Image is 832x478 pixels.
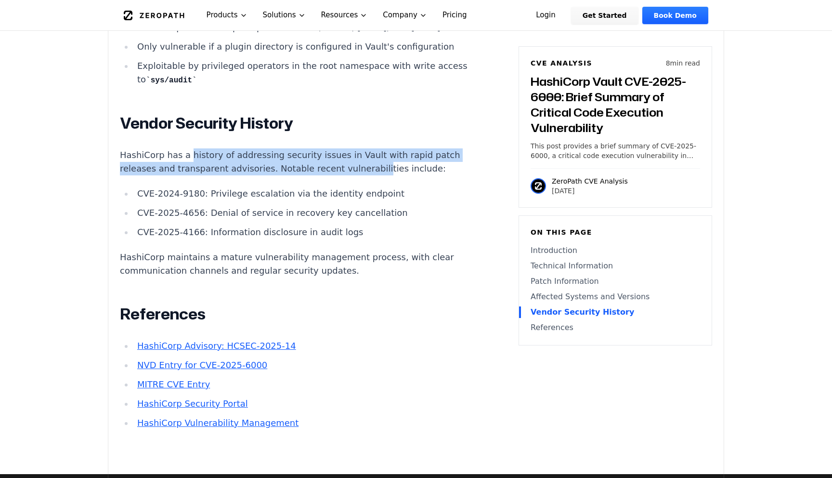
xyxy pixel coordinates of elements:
[137,379,210,389] a: MITRE CVE Entry
[133,226,478,239] li: CVE-2025-4166: Information disclosure in audit logs
[137,341,296,351] a: HashiCorp Advisory: HCSEC-2025-14
[531,276,700,287] a: Patch Information
[120,251,478,278] p: HashiCorp maintains a mature vulnerability management process, with clear communication channels ...
[531,260,700,272] a: Technical Information
[531,74,700,135] h3: HashiCorp Vault CVE-2025-6000: Brief Summary of Critical Code Execution Vulnerability
[120,148,478,175] p: HashiCorp has a history of addressing security issues in Vault with rapid patch releases and tran...
[531,227,700,237] h6: On this page
[531,245,700,256] a: Introduction
[531,178,546,194] img: ZeroPath CVE Analysis
[552,186,628,196] p: [DATE]
[133,59,478,87] li: Exploitable by privileged operators in the root namespace with write access to
[137,418,299,428] a: HashiCorp Vulnerability Management
[531,291,700,303] a: Affected Systems and Versions
[120,114,478,133] h2: Vendor Security History
[133,206,478,220] li: CVE-2025-4656: Denial of service in recovery key cancellation
[531,322,700,333] a: References
[666,58,700,68] p: 8 min read
[552,176,628,186] p: ZeroPath CVE Analysis
[571,7,638,24] a: Get Started
[146,76,197,85] code: sys/audit
[120,305,478,324] h2: References
[531,58,592,68] h6: CVE Analysis
[524,7,567,24] a: Login
[531,141,700,160] p: This post provides a brief summary of CVE-2025-6000, a critical code execution vulnerability in H...
[137,360,267,370] a: NVD Entry for CVE-2025-6000
[137,398,248,409] a: HashiCorp Security Portal
[133,40,478,53] li: Only vulnerable if a plugin directory is configured in Vault's configuration
[133,187,478,200] li: CVE-2024-9180: Privilege escalation via the identity endpoint
[642,7,708,24] a: Book Demo
[531,306,700,318] a: Vendor Security History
